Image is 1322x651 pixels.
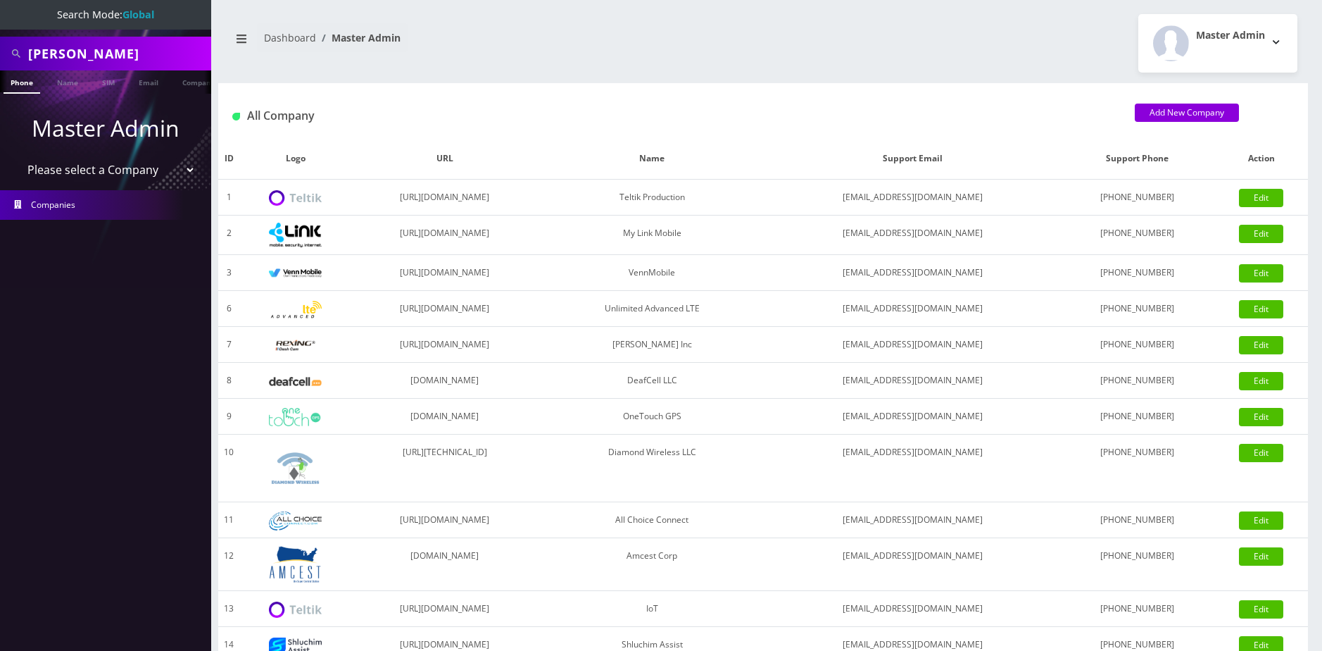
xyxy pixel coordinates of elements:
[351,138,538,180] th: URL
[218,327,240,363] td: 7
[1059,291,1214,327] td: [PHONE_NUMBER]
[351,216,538,255] td: [URL][DOMAIN_NAME]
[218,180,240,216] td: 1
[269,190,322,206] img: Teltik Production
[539,255,766,291] td: VennMobile
[218,216,240,255] td: 2
[766,138,1060,180] th: Support Email
[351,399,538,435] td: [DOMAIN_NAME]
[218,435,240,502] td: 10
[132,70,165,92] a: Email
[1239,264,1283,283] a: Edit
[1059,255,1214,291] td: [PHONE_NUMBER]
[50,70,85,92] a: Name
[766,538,1060,591] td: [EMAIL_ADDRESS][DOMAIN_NAME]
[539,216,766,255] td: My Link Mobile
[766,291,1060,327] td: [EMAIL_ADDRESS][DOMAIN_NAME]
[218,138,240,180] th: ID
[1059,138,1214,180] th: Support Phone
[1239,300,1283,318] a: Edit
[218,399,240,435] td: 9
[766,363,1060,399] td: [EMAIL_ADDRESS][DOMAIN_NAME]
[351,327,538,363] td: [URL][DOMAIN_NAME]
[1239,225,1283,243] a: Edit
[269,545,322,583] img: Amcest Corp
[240,138,351,180] th: Logo
[539,363,766,399] td: DeafCell LLC
[539,399,766,435] td: OneTouch GPS
[218,591,240,627] td: 13
[1059,538,1214,591] td: [PHONE_NUMBER]
[232,109,1114,123] h1: All Company
[1215,138,1308,180] th: Action
[351,538,538,591] td: [DOMAIN_NAME]
[351,255,538,291] td: [URL][DOMAIN_NAME]
[539,180,766,216] td: Teltik Production
[766,435,1060,502] td: [EMAIL_ADDRESS][DOMAIN_NAME]
[28,40,208,67] input: Search All Companies
[1059,363,1214,399] td: [PHONE_NUMBER]
[264,31,316,44] a: Dashboard
[269,268,322,278] img: VennMobile
[539,502,766,538] td: All Choice Connect
[269,377,322,386] img: DeafCell LLC
[1239,547,1283,566] a: Edit
[1239,444,1283,462] a: Edit
[351,291,538,327] td: [URL][DOMAIN_NAME]
[766,180,1060,216] td: [EMAIL_ADDRESS][DOMAIN_NAME]
[269,408,322,426] img: OneTouch GPS
[766,399,1060,435] td: [EMAIL_ADDRESS][DOMAIN_NAME]
[351,180,538,216] td: [URL][DOMAIN_NAME]
[766,327,1060,363] td: [EMAIL_ADDRESS][DOMAIN_NAME]
[351,363,538,399] td: [DOMAIN_NAME]
[539,435,766,502] td: Diamond Wireless LLC
[218,363,240,399] td: 8
[316,30,401,45] li: Master Admin
[1239,336,1283,354] a: Edit
[766,255,1060,291] td: [EMAIL_ADDRESS][DOMAIN_NAME]
[1059,180,1214,216] td: [PHONE_NUMBER]
[1239,512,1283,530] a: Edit
[1196,30,1265,42] h2: Master Admin
[95,70,122,92] a: SIM
[269,602,322,618] img: IoT
[1059,216,1214,255] td: [PHONE_NUMBER]
[1135,104,1239,122] a: Add New Company
[31,199,75,211] span: Companies
[1059,502,1214,538] td: [PHONE_NUMBER]
[229,23,753,63] nav: breadcrumb
[1239,372,1283,390] a: Edit
[1239,189,1283,207] a: Edit
[232,113,240,120] img: All Company
[539,138,766,180] th: Name
[766,591,1060,627] td: [EMAIL_ADDRESS][DOMAIN_NAME]
[1059,435,1214,502] td: [PHONE_NUMBER]
[269,301,322,318] img: Unlimited Advanced LTE
[351,502,538,538] td: [URL][DOMAIN_NAME]
[269,442,322,495] img: Diamond Wireless LLC
[218,255,240,291] td: 3
[269,223,322,247] img: My Link Mobile
[269,512,322,531] img: All Choice Connect
[218,538,240,591] td: 12
[351,435,538,502] td: [URL][TECHNICAL_ID]
[539,327,766,363] td: [PERSON_NAME] Inc
[1239,408,1283,426] a: Edit
[1059,399,1214,435] td: [PHONE_NUMBER]
[539,538,766,591] td: Amcest Corp
[539,291,766,327] td: Unlimited Advanced LTE
[539,591,766,627] td: IoT
[269,339,322,352] img: Rexing Inc
[1239,600,1283,619] a: Edit
[175,70,222,92] a: Company
[4,70,40,94] a: Phone
[351,591,538,627] td: [URL][DOMAIN_NAME]
[218,291,240,327] td: 6
[1138,14,1297,73] button: Master Admin
[766,502,1060,538] td: [EMAIL_ADDRESS][DOMAIN_NAME]
[218,502,240,538] td: 11
[57,8,154,21] span: Search Mode:
[1059,591,1214,627] td: [PHONE_NUMBER]
[122,8,154,21] strong: Global
[1059,327,1214,363] td: [PHONE_NUMBER]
